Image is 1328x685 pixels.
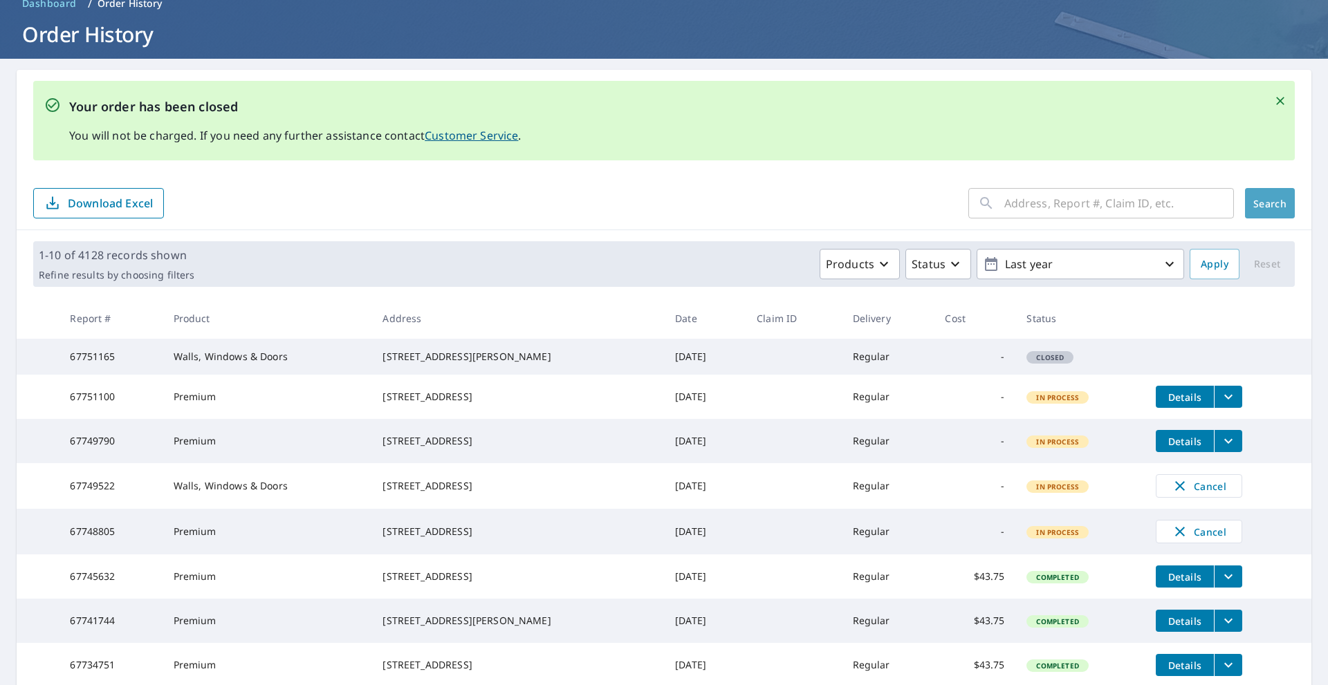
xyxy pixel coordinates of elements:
[664,463,746,509] td: [DATE]
[1164,570,1206,583] span: Details
[664,599,746,643] td: [DATE]
[1214,386,1242,408] button: filesDropdownBtn-67751100
[163,509,372,554] td: Premium
[1156,610,1214,632] button: detailsBtn-67741744
[382,390,653,404] div: [STREET_ADDRESS]
[1156,520,1242,543] button: Cancel
[59,509,162,554] td: 67748805
[842,554,934,599] td: Regular
[934,554,1015,599] td: $43.75
[1214,565,1242,588] button: filesDropdownBtn-67745632
[382,434,653,448] div: [STREET_ADDRESS]
[912,256,946,272] p: Status
[1214,430,1242,452] button: filesDropdownBtn-67749790
[1028,353,1072,362] span: Closed
[842,298,934,339] th: Delivery
[1170,478,1228,494] span: Cancel
[664,419,746,463] td: [DATE]
[664,298,746,339] th: Date
[163,339,372,375] td: Walls, Windows & Doors
[842,599,934,643] td: Regular
[1271,92,1289,110] button: Close
[1156,386,1214,408] button: detailsBtn-67751100
[664,375,746,419] td: [DATE]
[664,554,746,599] td: [DATE]
[1170,523,1228,540] span: Cancel
[59,463,162,509] td: 67749522
[1004,184,1234,223] input: Address, Report #, Claim ID, etc.
[68,196,153,211] p: Download Excel
[1214,610,1242,632] button: filesDropdownBtn-67741744
[425,128,518,143] a: Customer Service
[1256,197,1284,210] span: Search
[842,375,934,419] td: Regular
[39,269,194,281] p: Refine results by choosing filters
[1028,393,1087,402] span: In Process
[934,599,1015,643] td: $43.75
[1028,661,1087,670] span: Completed
[163,554,372,599] td: Premium
[934,509,1015,554] td: -
[842,419,934,463] td: Regular
[59,339,162,375] td: 67751165
[1164,659,1206,672] span: Details
[1156,430,1214,452] button: detailsBtn-67749790
[163,298,372,339] th: Product
[59,298,162,339] th: Report #
[382,614,653,628] div: [STREET_ADDRESS][PERSON_NAME]
[934,298,1015,339] th: Cost
[664,509,746,554] td: [DATE]
[842,339,934,375] td: Regular
[999,252,1161,276] p: Last year
[664,339,746,375] td: [DATE]
[69,97,522,116] p: Your order has been closed
[382,525,653,538] div: [STREET_ADDRESS]
[1245,188,1295,218] button: Search
[59,554,162,599] td: 67745632
[977,249,1184,279] button: Last year
[1201,256,1228,273] span: Apply
[1156,565,1214,588] button: detailsBtn-67745632
[163,375,372,419] td: Premium
[382,570,653,583] div: [STREET_ADDRESS]
[59,599,162,643] td: 67741744
[1164,391,1206,404] span: Details
[934,375,1015,419] td: -
[820,249,900,279] button: Products
[1028,437,1087,447] span: In Process
[905,249,971,279] button: Status
[1156,654,1214,676] button: detailsBtn-67734751
[746,298,841,339] th: Claim ID
[1156,474,1242,498] button: Cancel
[1028,617,1087,626] span: Completed
[382,479,653,493] div: [STREET_ADDRESS]
[826,256,874,272] p: Products
[163,599,372,643] td: Premium
[17,20,1311,48] h1: Order History
[1015,298,1144,339] th: Status
[33,188,164,218] button: Download Excel
[163,463,372,509] td: Walls, Windows & Doors
[59,419,162,463] td: 67749790
[934,463,1015,509] td: -
[382,658,653,672] div: [STREET_ADDRESS]
[59,375,162,419] td: 67751100
[1164,435,1206,448] span: Details
[371,298,664,339] th: Address
[1214,654,1242,676] button: filesDropdownBtn-67734751
[842,509,934,554] td: Regular
[1028,572,1087,582] span: Completed
[842,463,934,509] td: Regular
[934,339,1015,375] td: -
[39,247,194,263] p: 1-10 of 4128 records shown
[163,419,372,463] td: Premium
[69,127,522,144] p: You will not be charged. If you need any further assistance contact .
[1164,614,1206,628] span: Details
[1028,482,1087,491] span: In Process
[382,350,653,364] div: [STREET_ADDRESS][PERSON_NAME]
[1028,527,1087,537] span: In Process
[934,419,1015,463] td: -
[1190,249,1239,279] button: Apply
